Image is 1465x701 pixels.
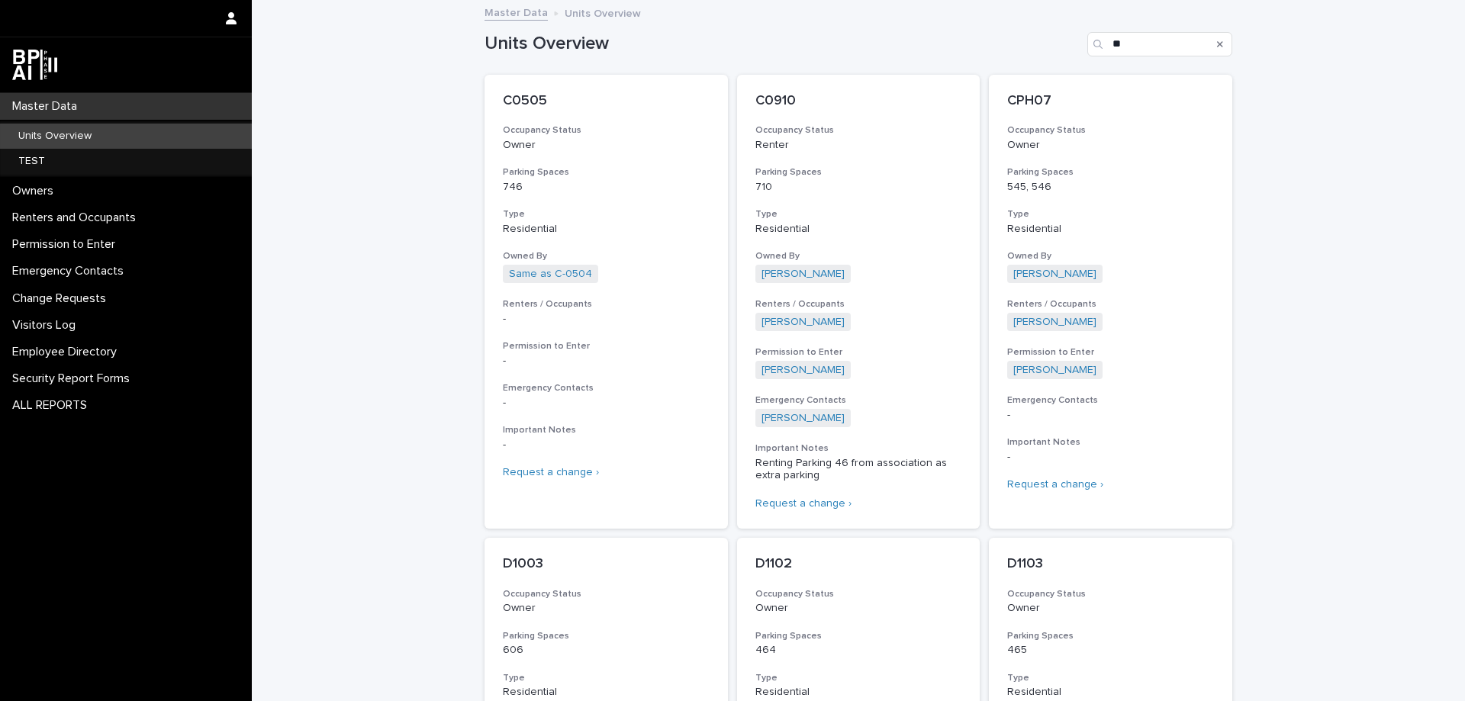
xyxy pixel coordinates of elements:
h3: Emergency Contacts [503,382,710,394]
a: C0505Occupancy StatusOwnerParking Spaces746TypeResidentialOwned BySame as C-0504 Renters / Occupa... [485,75,728,529]
p: ALL REPORTS [6,398,99,413]
h3: Emergency Contacts [755,394,962,407]
p: - [1007,409,1214,422]
p: - [503,439,710,452]
h3: Renters / Occupants [755,298,962,310]
a: C0910Occupancy StatusRenterParking Spaces710TypeResidentialOwned By[PERSON_NAME] Renters / Occupa... [737,75,980,529]
h3: Type [755,208,962,220]
p: Master Data [6,99,89,114]
a: Same as C-0504 [509,268,592,281]
p: Residential [755,686,962,699]
p: Units Overview [6,130,104,143]
p: 464 [755,644,962,657]
h3: Parking Spaces [503,630,710,642]
p: D1103 [1007,556,1214,573]
p: 545, 546 [1007,181,1214,194]
h3: Occupancy Status [755,124,962,137]
p: Change Requests [6,291,118,306]
p: 465 [1007,644,1214,657]
a: Request a change › [755,498,852,509]
h3: Parking Spaces [503,166,710,178]
h1: Units Overview [485,33,1081,55]
a: [PERSON_NAME] [1013,268,1096,281]
p: C0505 [503,93,710,110]
h3: Renters / Occupants [1007,298,1214,310]
p: Permission to Enter [6,237,127,252]
p: - [503,397,710,410]
p: Residential [503,223,710,236]
h3: Owned By [755,250,962,262]
h3: Parking Spaces [755,166,962,178]
a: [PERSON_NAME] [761,412,845,425]
p: Residential [1007,223,1214,236]
h3: Permission to Enter [503,340,710,352]
h3: Type [1007,208,1214,220]
h3: Occupancy Status [755,588,962,600]
h3: Parking Spaces [1007,630,1214,642]
a: [PERSON_NAME] [1013,316,1096,329]
p: Owner [1007,139,1214,152]
h3: Type [503,208,710,220]
p: C0910 [755,93,962,110]
h3: Type [755,672,962,684]
h3: Important Notes [503,424,710,436]
p: 746 [503,181,710,194]
h3: Occupancy Status [503,588,710,600]
h3: Parking Spaces [1007,166,1214,178]
h3: Permission to Enter [755,346,962,359]
p: D1102 [755,556,962,573]
p: D1003 [503,556,710,573]
p: Owner [755,602,962,615]
p: Residential [755,223,962,236]
img: dwgmcNfxSF6WIOOXiGgu [12,50,57,80]
h3: Important Notes [755,442,962,455]
a: [PERSON_NAME] [1013,364,1096,377]
p: Emergency Contacts [6,264,136,278]
p: Owner [503,139,710,152]
h3: Parking Spaces [755,630,962,642]
a: [PERSON_NAME] [761,364,845,377]
p: Owner [503,602,710,615]
p: Employee Directory [6,345,129,359]
a: Request a change › [503,467,599,478]
p: - [503,355,710,368]
h3: Type [503,672,710,684]
p: CPH07 [1007,93,1214,110]
h3: Occupancy Status [1007,124,1214,137]
p: Owner [1007,602,1214,615]
h3: Permission to Enter [1007,346,1214,359]
h3: Type [1007,672,1214,684]
h3: Occupancy Status [1007,588,1214,600]
p: - [1007,451,1214,464]
p: Owners [6,184,66,198]
p: Renter [755,139,962,152]
a: [PERSON_NAME] [761,268,845,281]
p: 710 [755,181,962,194]
p: Units Overview [565,4,641,21]
h3: Important Notes [1007,436,1214,449]
p: Renters and Occupants [6,211,148,225]
a: Request a change › [1007,479,1103,490]
h3: Occupancy Status [503,124,710,137]
p: Security Report Forms [6,371,142,386]
p: 606 [503,644,710,657]
h3: Owned By [503,250,710,262]
p: Visitors Log [6,318,88,333]
h3: Emergency Contacts [1007,394,1214,407]
p: TEST [6,155,57,168]
h3: Owned By [1007,250,1214,262]
a: [PERSON_NAME] [761,316,845,329]
p: Renting Parking 46 from association as extra parking [755,457,962,483]
a: CPH07Occupancy StatusOwnerParking Spaces545, 546TypeResidentialOwned By[PERSON_NAME] Renters / Oc... [989,75,1232,529]
a: Master Data [485,3,548,21]
p: - [503,313,710,326]
h3: Renters / Occupants [503,298,710,310]
input: Search [1087,32,1232,56]
p: Residential [1007,686,1214,699]
p: Residential [503,686,710,699]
